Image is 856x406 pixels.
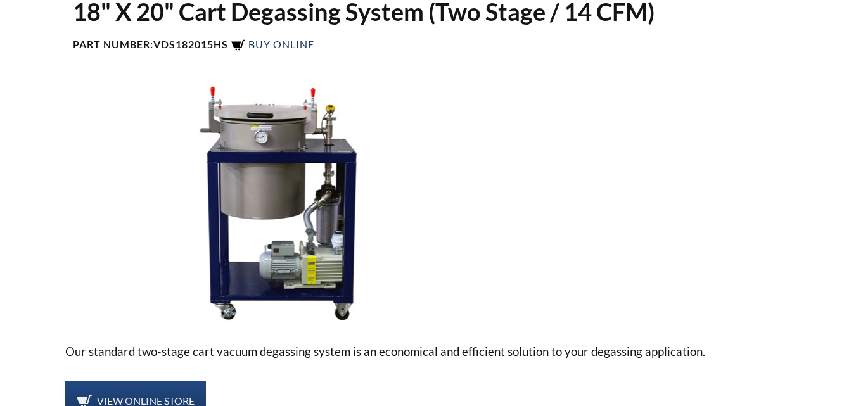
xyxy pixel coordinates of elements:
img: Cart Degas System ”18" X 20", front view [65,84,490,322]
h4: Part Number: [73,38,783,53]
a: Buy Online [231,38,314,50]
p: Our standard two-stage cart vacuum degassing system is an economical and efficient solution to yo... [65,342,791,361]
b: VDS182015HS [153,38,228,50]
span: Buy Online [248,38,314,50]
